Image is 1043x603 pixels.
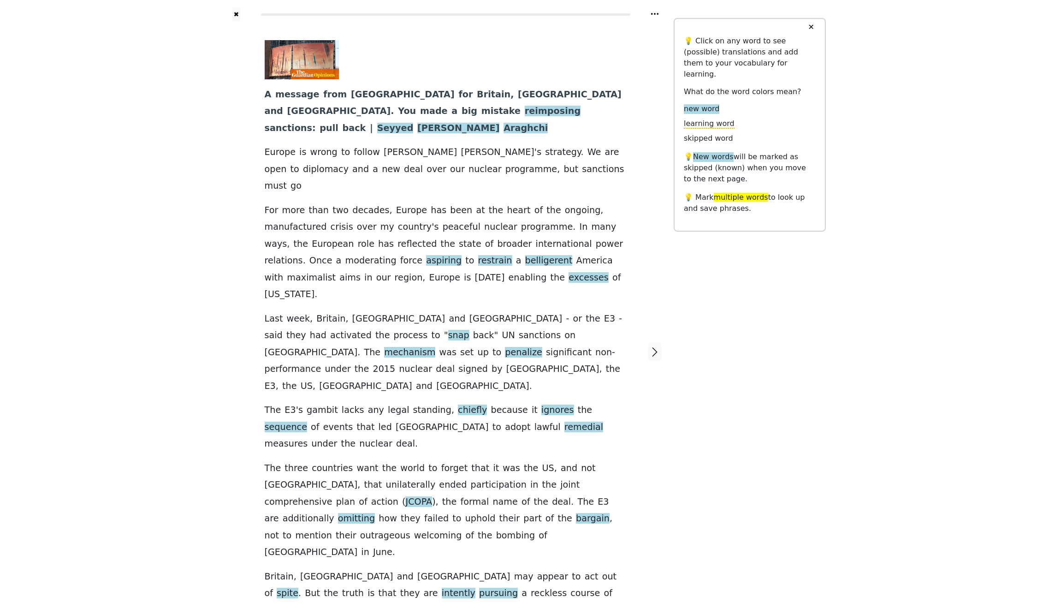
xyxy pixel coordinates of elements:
span: state [459,239,481,250]
span: Last [265,313,283,325]
span: s [434,221,439,233]
span: The [265,405,281,416]
span: US [542,463,554,474]
span: is [464,272,471,284]
span: comprehensive [265,496,332,508]
span: You [398,106,416,117]
span: of [311,422,320,433]
span: standing [413,405,451,416]
span: [GEOGRAPHIC_DATA] [396,422,489,433]
span: , [276,381,279,392]
span: bombing [496,530,535,542]
span: over [427,164,446,175]
span: the [294,239,308,250]
span: to [492,347,501,358]
span: the [282,381,297,392]
span: E3 [265,381,276,392]
span: excesses [569,272,609,284]
span: June [373,547,392,558]
span: UN [502,330,515,341]
span: deal [436,364,455,375]
span: European [312,239,354,250]
span: of [545,513,554,525]
span: was [439,347,456,358]
span: outrageous [360,530,410,542]
span: E3 [604,313,615,325]
span: the [542,479,557,491]
span: their [499,513,520,525]
span: programme [521,221,573,233]
span: their [336,530,356,542]
span: country [398,221,432,233]
span: Europe [429,272,460,284]
span: a [516,255,521,267]
span: . [571,496,574,508]
span: America [576,255,613,267]
span: [GEOGRAPHIC_DATA] [518,89,622,101]
span: back [473,330,494,341]
span: In [579,221,587,233]
span: unilaterally [386,479,436,491]
span: made [420,106,448,117]
span: open [265,164,287,175]
span: Araghchi [504,123,548,134]
span: , [310,313,313,325]
span: ' [432,221,434,233]
span: week [287,313,310,325]
span: 2015 [373,364,395,375]
span: of [521,496,530,508]
span: s [537,147,541,158]
span: not [265,530,279,542]
span: forget [441,463,468,474]
span: not [581,463,595,474]
span: in [361,547,369,558]
span: activated [330,330,372,341]
span: . [357,347,360,358]
span: relations [265,255,303,267]
span: by [492,364,503,375]
span: reflected [397,239,437,250]
span: broader [497,239,532,250]
span: the [524,463,539,474]
span: , [557,164,560,175]
span: . [581,147,584,158]
span: new [382,164,400,175]
span: they [401,513,421,525]
span: aspiring [426,255,462,267]
img: 5415.jpg [265,40,339,79]
span: how [379,513,397,525]
span: [GEOGRAPHIC_DATA] [352,313,445,325]
span: A [265,89,272,101]
span: maximalist [287,272,336,284]
span: enabling [509,272,547,284]
span: want [356,463,378,474]
span: [PERSON_NAME] [384,147,457,158]
span: nuclear [359,438,392,450]
span: message [275,89,320,101]
span: crisis [331,221,353,233]
span: significant [546,347,592,358]
span: must [265,180,287,192]
span: to [290,164,299,175]
span: the [341,438,356,450]
span: of [265,588,273,599]
span: the [578,405,593,416]
span: process [394,330,428,341]
span: but [563,164,578,175]
span: [PERSON_NAME] [461,147,534,158]
span: set [460,347,474,358]
span: plan [336,496,355,508]
span: it [493,463,499,474]
span: are [265,513,279,525]
span: world [400,463,425,474]
span: signed [458,364,488,375]
span: and [449,313,465,325]
span: adopt [505,422,530,433]
span: , [510,89,514,101]
a: ✖ [232,7,240,22]
span: Britain [477,89,510,101]
span: additionally [283,513,334,525]
span: : [312,123,316,134]
span: ended [439,479,467,491]
span: [GEOGRAPHIC_DATA] [319,381,412,392]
